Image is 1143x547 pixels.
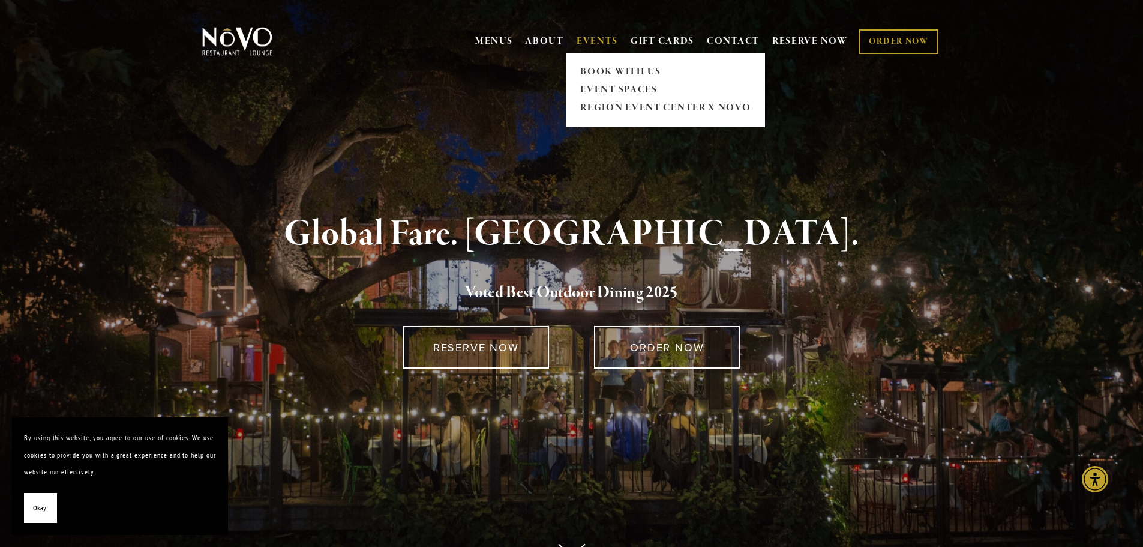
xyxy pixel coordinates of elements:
[24,493,57,524] button: Okay!
[859,29,938,54] a: ORDER NOW
[403,326,549,369] a: RESERVE NOW
[222,280,922,306] h2: 5
[577,63,755,81] a: BOOK WITH US
[577,35,618,47] a: EVENTS
[475,35,513,47] a: MENUS
[631,30,694,53] a: GIFT CARDS
[577,99,755,117] a: REGION EVENT CENTER x NOVO
[1082,466,1108,492] div: Accessibility Menu
[577,81,755,99] a: EVENT SPACES
[284,211,859,257] strong: Global Fare. [GEOGRAPHIC_DATA].
[465,282,670,305] a: Voted Best Outdoor Dining 202
[200,26,275,56] img: Novo Restaurant &amp; Lounge
[525,35,564,47] a: ABOUT
[24,429,216,481] p: By using this website, you agree to our use of cookies. We use cookies to provide you with a grea...
[33,500,48,517] span: Okay!
[707,30,760,53] a: CONTACT
[772,30,848,53] a: RESERVE NOW
[12,417,228,535] section: Cookie banner
[594,326,740,369] a: ORDER NOW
